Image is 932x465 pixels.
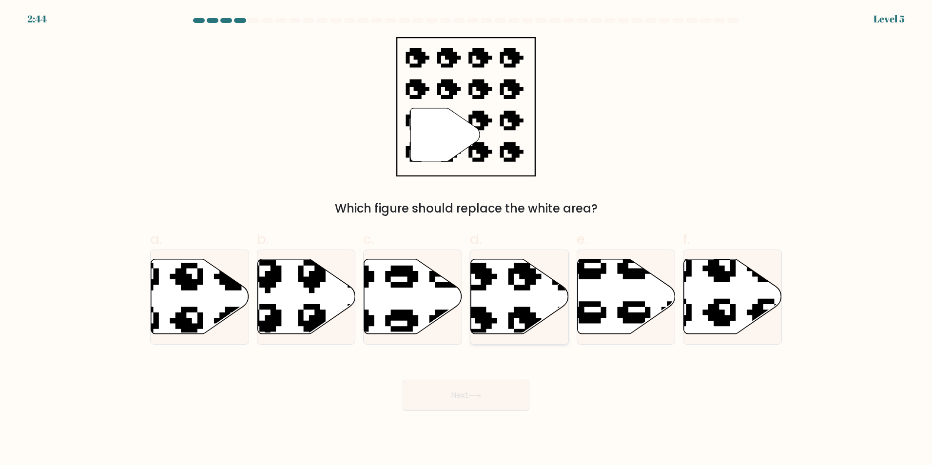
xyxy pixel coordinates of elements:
[470,230,482,249] span: d.
[683,230,690,249] span: f.
[257,230,269,249] span: b.
[363,230,374,249] span: c.
[577,230,587,249] span: e.
[874,12,905,26] div: Level 5
[150,230,162,249] span: a.
[27,12,47,26] div: 2:44
[403,380,529,411] button: Next
[410,108,480,161] g: "
[156,200,776,217] div: Which figure should replace the white area?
